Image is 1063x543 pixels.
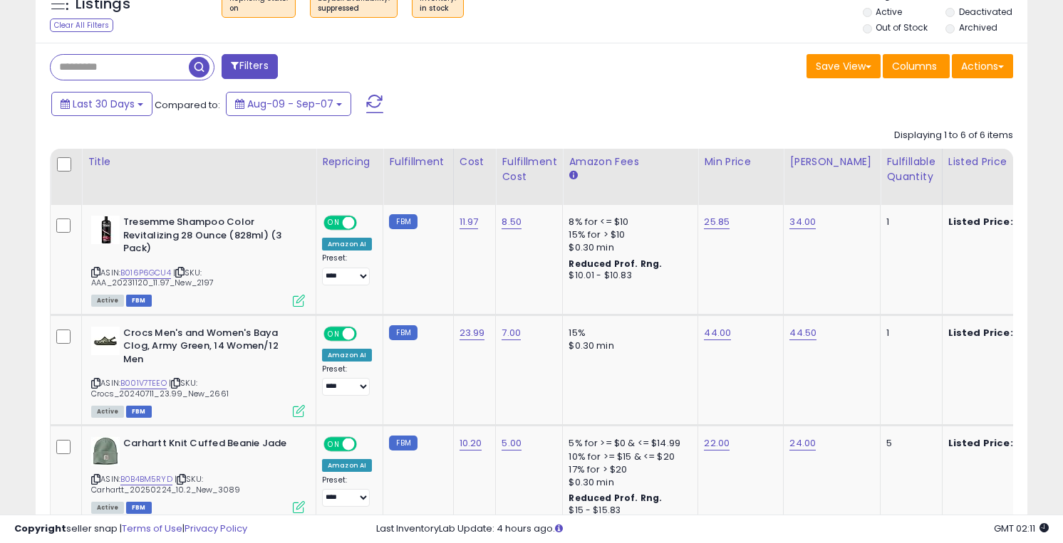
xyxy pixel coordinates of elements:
[876,21,928,33] label: Out of Stock
[460,154,490,169] div: Cost
[569,463,687,476] div: 17% for > $20
[704,154,777,169] div: Min Price
[959,21,997,33] label: Archived
[569,476,687,489] div: $0.30 min
[88,154,310,169] div: Title
[389,154,447,169] div: Fulfillment
[226,92,351,116] button: Aug-09 - Sep-07
[91,216,305,305] div: ASIN:
[322,475,372,507] div: Preset:
[73,97,135,111] span: Last 30 Days
[91,327,120,355] img: 31oZzNSOJsL._SL40_.jpg
[120,377,167,389] a: B001V7TEEO
[789,326,816,340] a: 44.50
[460,326,485,340] a: 23.99
[91,406,124,418] span: All listings currently available for purchase on Amazon
[325,327,343,339] span: ON
[948,215,1013,228] b: Listed Price:
[322,459,372,472] div: Amazon AI
[126,406,152,418] span: FBM
[502,436,522,450] a: 5.00
[50,19,113,32] div: Clear All Filters
[325,438,343,450] span: ON
[569,154,692,169] div: Amazon Fees
[91,295,124,307] span: All listings currently available for purchase on Amazon
[502,215,522,229] a: 8.50
[122,522,182,535] a: Terms of Use
[789,154,874,169] div: [PERSON_NAME]
[569,450,687,463] div: 10% for >= $15 & <= $20
[91,216,120,244] img: 41aWjNR22OL._SL40_.jpg
[502,326,521,340] a: 7.00
[894,129,1013,142] div: Displaying 1 to 6 of 6 items
[704,326,731,340] a: 44.00
[569,216,687,228] div: 8% for <= $10
[389,436,417,450] small: FBM
[376,522,1049,536] div: Last InventoryLab Update: 4 hours ago.
[569,327,687,339] div: 15%
[51,92,152,116] button: Last 30 Days
[185,522,247,535] a: Privacy Policy
[420,4,456,14] div: in stock
[318,4,390,14] div: suppressed
[569,437,687,450] div: 5% for >= $0 & <= $14.99
[948,436,1013,450] b: Listed Price:
[569,241,687,254] div: $0.30 min
[948,326,1013,339] b: Listed Price:
[807,54,881,78] button: Save View
[91,437,120,465] img: 51fcdcKNRAL._SL40_.jpg
[123,327,296,370] b: Crocs Men's and Women's Baya Clog, Army Green, 14 Women/12 Men
[952,54,1013,78] button: Actions
[322,349,372,362] div: Amazon AI
[123,437,296,454] b: Carhartt Knit Cuffed Beanie Jade
[91,437,305,512] div: ASIN:
[322,154,377,169] div: Repricing
[704,436,730,450] a: 22.00
[322,238,372,251] div: Amazon AI
[569,270,687,282] div: $10.01 - $10.83
[886,327,930,339] div: 1
[886,437,930,450] div: 5
[123,216,296,259] b: Tresemme Shampoo Color Revitalizing 28 Ounce (828ml) (3 Pack)
[569,339,687,352] div: $0.30 min
[229,4,288,14] div: on
[892,59,937,73] span: Columns
[322,253,372,285] div: Preset:
[389,325,417,340] small: FBM
[322,364,372,396] div: Preset:
[91,327,305,416] div: ASIN:
[886,154,935,184] div: Fulfillable Quantity
[355,217,378,229] span: OFF
[886,216,930,228] div: 1
[126,295,152,307] span: FBM
[569,258,662,270] b: Reduced Prof. Rng.
[120,473,172,485] a: B0B4BM5RYD
[569,228,687,241] div: 15% for > $10
[155,98,220,112] span: Compared to:
[91,267,214,288] span: | SKU: AAA_20231120_11.97_New_2197
[994,522,1049,535] span: 2025-10-8 02:11 GMT
[460,436,482,450] a: 10.20
[569,492,662,504] b: Reduced Prof. Rng.
[355,327,378,339] span: OFF
[389,214,417,229] small: FBM
[789,436,816,450] a: 24.00
[247,97,333,111] span: Aug-09 - Sep-07
[883,54,950,78] button: Columns
[704,215,730,229] a: 25.85
[91,473,240,495] span: | SKU: Carhartt_20250224_10.2_New_3089
[91,377,229,399] span: | SKU: Crocs_20240711_23.99_New_2661
[355,438,378,450] span: OFF
[120,267,171,279] a: B016P6GCU4
[14,522,247,536] div: seller snap | |
[14,522,66,535] strong: Copyright
[502,154,556,184] div: Fulfillment Cost
[569,169,577,182] small: Amazon Fees.
[789,215,816,229] a: 34.00
[959,6,1012,18] label: Deactivated
[460,215,479,229] a: 11.97
[222,54,277,79] button: Filters
[325,217,343,229] span: ON
[876,6,902,18] label: Active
